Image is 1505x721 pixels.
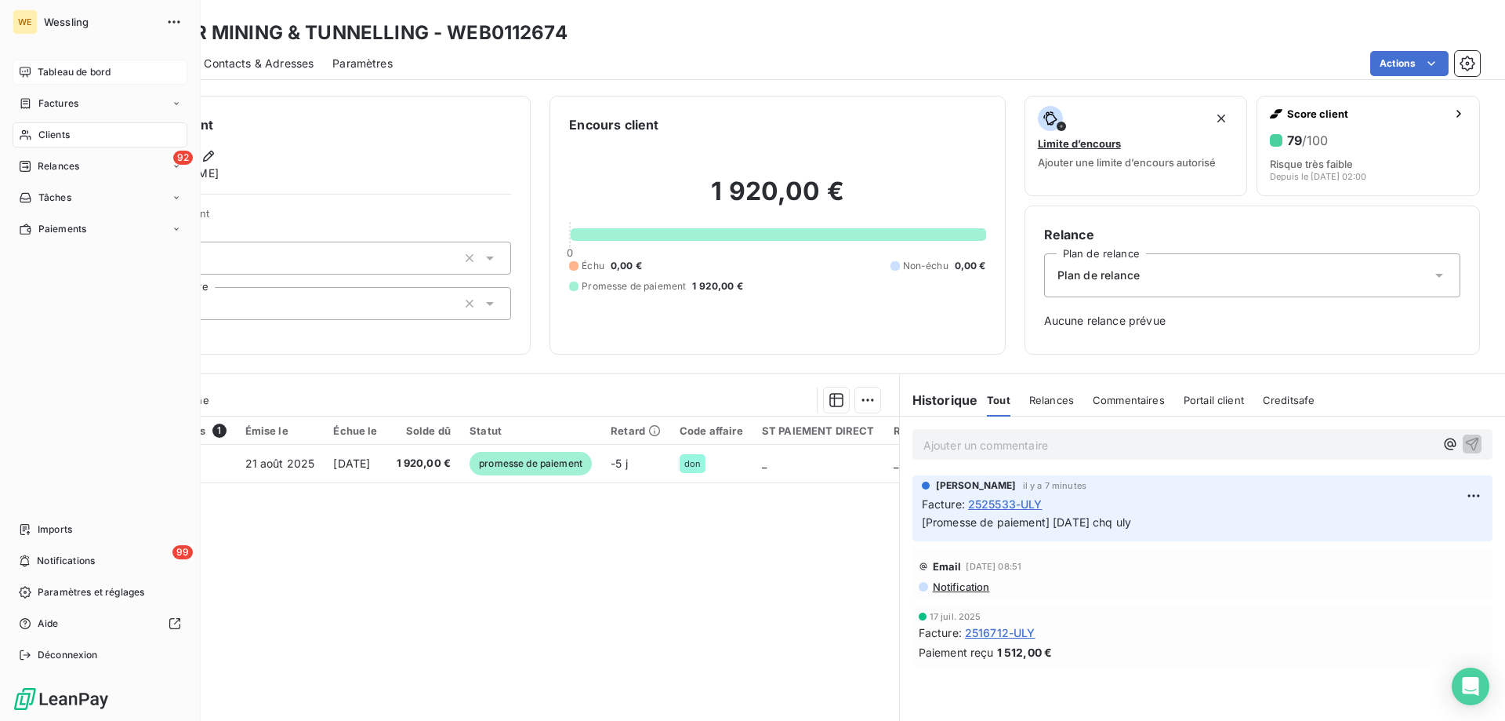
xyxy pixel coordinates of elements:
[1057,268,1140,283] span: Plan de relance
[582,279,686,293] span: Promesse de paiement
[13,611,187,636] a: Aide
[611,457,628,470] span: -5 j
[955,259,986,273] span: 0,00 €
[245,424,315,437] div: Émise le
[965,625,1035,641] span: 2516712-ULY
[38,648,98,662] span: Déconnexion
[569,176,985,223] h2: 1 920,00 €
[38,191,71,205] span: Tâches
[1270,158,1353,170] span: Risque très faible
[38,585,144,599] span: Paramètres et réglages
[582,259,604,273] span: Échu
[1263,394,1315,406] span: Creditsafe
[567,246,573,259] span: 0
[38,128,70,142] span: Clients
[1370,51,1449,76] button: Actions
[968,496,1043,512] span: 2525533-ULY
[1184,394,1244,406] span: Portail client
[172,545,193,559] span: 99
[903,259,948,273] span: Non-échu
[397,456,451,472] span: 1 920,00 €
[204,56,314,71] span: Contacts & Adresses
[569,115,658,134] h6: Encours client
[680,424,743,437] div: Code affaire
[397,424,451,437] div: Solde dû
[1038,156,1216,169] span: Ajouter une limite d’encours autorisé
[13,9,38,35] div: WE
[684,459,701,468] span: don
[333,424,377,437] div: Échue le
[38,159,79,173] span: Relances
[470,424,592,437] div: Statut
[922,496,965,512] span: Facture :
[95,115,511,134] h6: Informations client
[245,457,315,470] span: 21 août 2025
[1023,481,1086,490] span: il y a 7 minutes
[138,19,568,47] h3: WEBER MINING & TUNNELLING - WEB0112674
[212,424,227,438] span: 1
[931,581,990,593] span: Notification
[38,96,78,111] span: Factures
[1452,668,1489,705] div: Open Intercom Messenger
[762,457,767,470] span: _
[997,644,1053,661] span: 1 512,00 €
[762,424,875,437] div: ST PAIEMENT DIRECT
[38,523,72,537] span: Imports
[1287,133,1328,148] h6: 79
[332,56,393,71] span: Paramètres
[44,16,157,28] span: Wessling
[126,207,511,229] span: Propriétés Client
[1038,137,1121,150] span: Limite d’encours
[173,151,193,165] span: 92
[13,686,110,712] img: Logo LeanPay
[1044,225,1460,244] h6: Relance
[922,515,1132,529] span: [Promesse de paiement] [DATE] chq uly
[987,394,1010,406] span: Tout
[611,259,642,273] span: 0,00 €
[894,424,1012,437] div: Recouvrement Déclaré
[1093,394,1165,406] span: Commentaires
[894,457,898,470] span: _
[1029,394,1074,406] span: Relances
[919,625,962,641] span: Facture :
[37,554,95,568] span: Notifications
[38,65,111,79] span: Tableau de bord
[930,612,981,621] span: 17 juil. 2025
[333,457,370,470] span: [DATE]
[38,617,59,631] span: Aide
[933,560,962,573] span: Email
[611,424,661,437] div: Retard
[936,479,1017,493] span: [PERSON_NAME]
[1044,313,1460,329] span: Aucune relance prévue
[900,391,978,410] h6: Historique
[1024,96,1248,196] button: Limite d’encoursAjouter une limite d’encours autorisé
[919,644,994,661] span: Paiement reçu
[38,222,86,236] span: Paiements
[966,562,1021,571] span: [DATE] 08:51
[470,452,592,475] span: promesse de paiement
[1270,172,1366,181] span: Depuis le [DATE] 02:00
[1257,96,1480,196] button: Score client79/100Risque très faibleDepuis le [DATE] 02:00
[692,279,743,293] span: 1 920,00 €
[1302,133,1328,148] span: /100
[1287,107,1446,120] span: Score client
